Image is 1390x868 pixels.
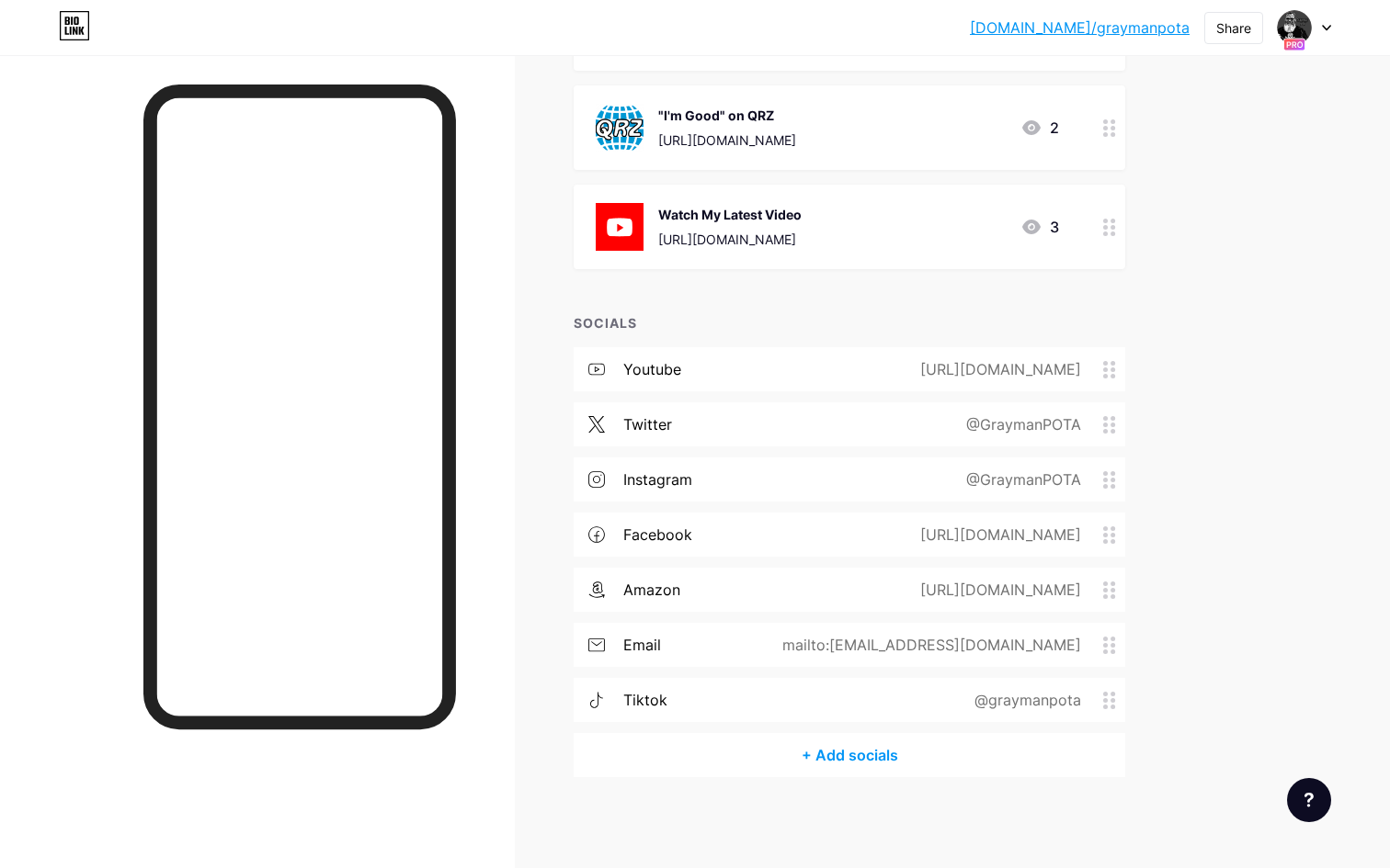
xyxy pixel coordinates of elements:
[658,106,796,125] div: "I'm Good" on QRZ
[623,689,667,711] div: tiktok
[623,413,672,435] div: twitter
[596,104,644,152] img: "I'm Good" on QRZ
[970,17,1190,39] a: [DOMAIN_NAME]/graymanpota
[658,130,796,150] div: [URL][DOMAIN_NAME]
[623,468,692,490] div: instagram
[1020,117,1059,139] div: 2
[623,579,680,601] div: amazon
[753,634,1103,656] div: mailto:[EMAIL_ADDRESS][DOMAIN_NAME]
[891,524,1103,546] div: [URL][DOMAIN_NAME]
[623,634,661,656] div: email
[891,358,1103,380] div: [URL][DOMAIN_NAME]
[1277,10,1312,45] img: graymanpota
[596,203,644,251] img: Watch My Latest Video
[937,413,1103,435] div: @GraymanPOTA
[658,205,802,224] div: Watch My Latest Video
[937,468,1103,490] div: @GraymanPOTA
[658,230,802,249] div: [URL][DOMAIN_NAME]
[623,524,692,546] div: facebook
[623,358,681,380] div: youtube
[574,313,1125,333] div: SOCIALS
[1216,18,1251,38] div: Share
[891,579,1103,601] div: [URL][DOMAIN_NAME]
[574,733,1125,777] div: + Add socials
[945,689,1103,711] div: @graymanpota
[1020,216,1059,238] div: 3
